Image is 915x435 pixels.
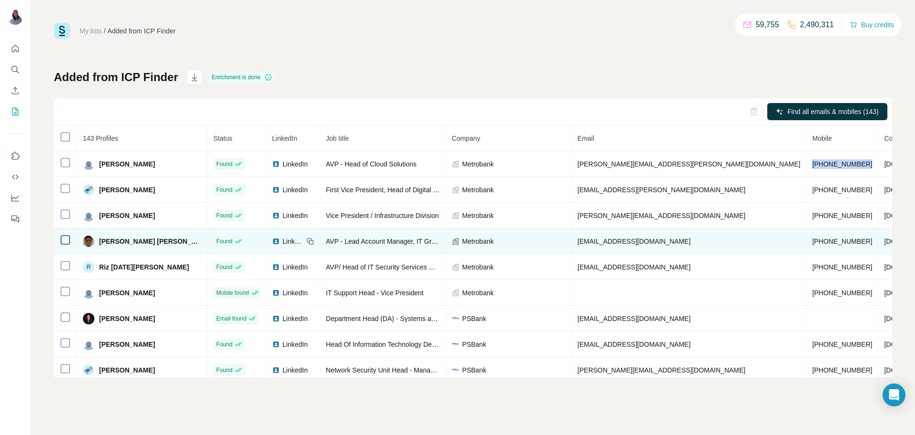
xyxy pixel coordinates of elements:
span: [PERSON_NAME] [99,340,155,349]
img: LinkedIn logo [272,289,280,297]
span: Found [216,263,233,271]
span: Vice President / Infrastructure Division [326,212,439,219]
button: Buy credits [850,18,894,31]
img: Avatar [83,158,94,170]
button: Find all emails & mobiles (143) [767,103,887,120]
span: Found [216,366,233,374]
span: IT Support Head - Vice President [326,289,424,297]
span: Head Of Information Technology Department [326,341,458,348]
img: Avatar [83,313,94,324]
span: PSBank [462,365,487,375]
button: My lists [8,103,23,120]
span: Found [216,211,233,220]
span: LinkedIn [283,365,308,375]
div: Open Intercom Messenger [883,383,905,406]
span: Metrobank [462,185,494,195]
span: Found [216,340,233,349]
span: Network Security Unit Head - Manager [326,366,440,374]
span: AVP - Head of Cloud Solutions [326,160,417,168]
img: company-logo [452,366,459,374]
img: LinkedIn logo [272,366,280,374]
span: [PERSON_NAME][EMAIL_ADDRESS][DOMAIN_NAME] [578,212,745,219]
span: LinkedIn [283,237,304,246]
span: LinkedIn [283,340,308,349]
span: [PHONE_NUMBER] [812,160,872,168]
span: [PERSON_NAME] [99,211,155,220]
img: Avatar [83,236,94,247]
span: Metrobank [462,288,494,298]
img: Avatar [83,339,94,350]
span: Mobile [812,135,832,142]
span: [PHONE_NUMBER] [812,186,872,194]
span: [PERSON_NAME][EMAIL_ADDRESS][DOMAIN_NAME] [578,366,745,374]
span: [PERSON_NAME] [99,288,155,298]
img: Surfe Logo [54,23,70,39]
span: [PERSON_NAME] [99,185,155,195]
span: AVP/ Head of IT Security Services Dept/ IT Infrastructure Division [326,263,519,271]
span: PSBank [462,340,487,349]
button: Search [8,61,23,78]
span: [PERSON_NAME] [99,159,155,169]
button: Use Surfe API [8,168,23,186]
span: Found [216,237,233,246]
span: [EMAIL_ADDRESS][PERSON_NAME][DOMAIN_NAME] [578,186,745,194]
p: 59,755 [756,19,779,31]
img: LinkedIn logo [272,341,280,348]
span: [PHONE_NUMBER] [812,263,872,271]
span: [PHONE_NUMBER] [812,212,872,219]
div: Added from ICP Finder [108,26,176,36]
span: Department Head (DA) - Systems and Sales Division CX Insights and Profiles Department [326,315,592,322]
span: LinkedIn [272,135,297,142]
span: Metrobank [462,262,494,272]
img: company-logo [452,341,459,348]
span: [EMAIL_ADDRESS][DOMAIN_NAME] [578,315,691,322]
span: LinkedIn [283,159,308,169]
a: My lists [80,27,102,35]
span: Email [578,135,594,142]
img: Avatar [8,10,23,25]
span: Email found [216,314,246,323]
span: LinkedIn [283,314,308,323]
span: First Vice President, Head of Digital Marketing and Omnichannel [326,186,517,194]
img: LinkedIn logo [272,315,280,322]
span: Riz [DATE][PERSON_NAME] [99,262,189,272]
span: [PHONE_NUMBER] [812,289,872,297]
li: / [104,26,106,36]
img: LinkedIn logo [272,186,280,194]
img: LinkedIn logo [272,263,280,271]
span: Metrobank [462,237,494,246]
img: LinkedIn logo [272,212,280,219]
button: Enrich CSV [8,82,23,99]
span: [PHONE_NUMBER] [812,238,872,245]
span: [PHONE_NUMBER] [812,366,872,374]
span: 143 Profiles [83,135,118,142]
span: PSBank [462,314,487,323]
img: Avatar [83,210,94,221]
button: Feedback [8,210,23,228]
img: Avatar [83,287,94,299]
span: [PERSON_NAME] [99,314,155,323]
button: Dashboard [8,189,23,207]
span: Found [216,160,233,168]
img: Avatar [83,364,94,376]
span: [PERSON_NAME] [PERSON_NAME] [99,237,202,246]
button: Use Surfe on LinkedIn [8,147,23,165]
span: Mobile found [216,289,249,297]
img: Avatar [83,184,94,196]
span: [EMAIL_ADDRESS][DOMAIN_NAME] [578,263,691,271]
span: [EMAIL_ADDRESS][DOMAIN_NAME] [578,341,691,348]
span: Status [213,135,233,142]
h1: Added from ICP Finder [54,70,178,85]
button: Quick start [8,40,23,57]
span: [PHONE_NUMBER] [812,341,872,348]
span: [PERSON_NAME] [99,365,155,375]
span: LinkedIn [283,288,308,298]
img: LinkedIn logo [272,160,280,168]
span: Company [452,135,480,142]
span: Find all emails & mobiles (143) [787,107,878,116]
span: Job title [326,135,349,142]
span: LinkedIn [283,262,308,272]
span: Metrobank [462,159,494,169]
p: 2,490,311 [800,19,834,31]
span: Metrobank [462,211,494,220]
